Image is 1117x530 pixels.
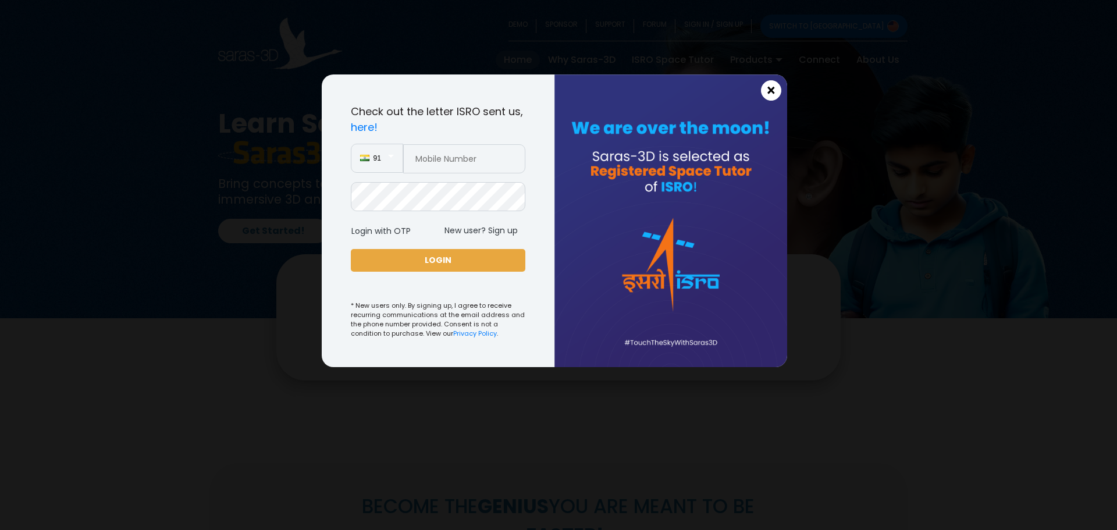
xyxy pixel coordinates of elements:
[351,120,378,134] a: here!
[351,249,525,272] button: LOGIN
[351,225,411,237] button: Login with OTP
[351,104,525,135] p: Check out the letter ISRO sent us,
[351,301,525,338] small: * New users only. By signing up, I agree to receive recurring communications at the email address...
[453,329,497,338] a: Privacy Policy
[403,144,525,173] input: Mobile Number
[766,83,776,98] span: ×
[437,221,525,240] button: New user? Sign up
[373,153,394,163] span: 91
[761,80,781,101] button: Close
